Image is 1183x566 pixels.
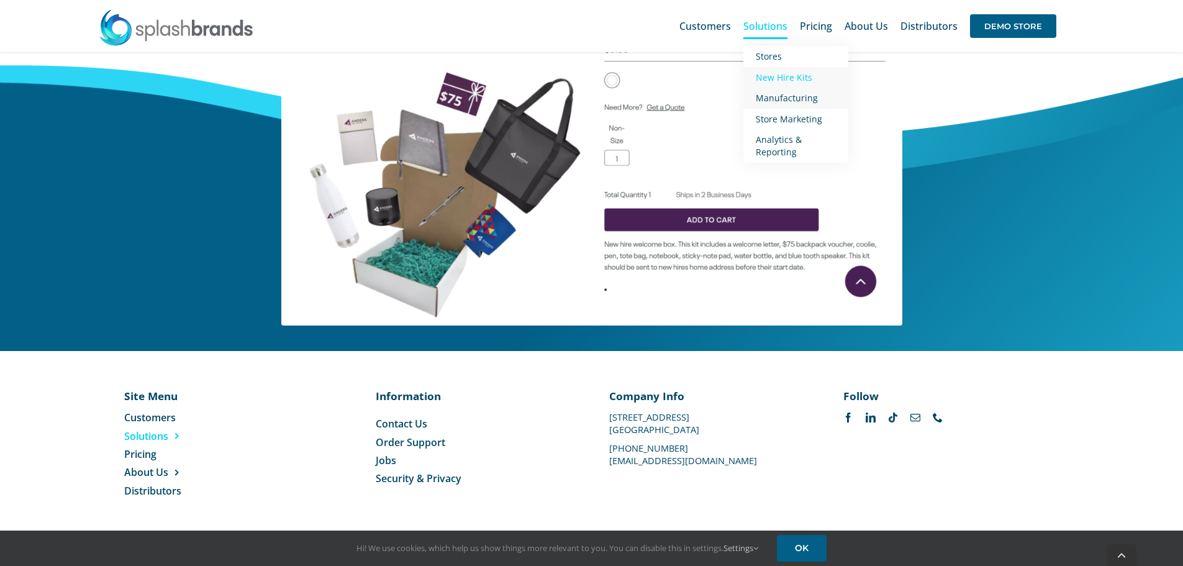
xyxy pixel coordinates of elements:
[124,447,156,461] span: Pricing
[970,14,1056,38] span: DEMO STORE
[777,535,827,562] a: OK
[888,413,898,422] a: tiktok
[800,6,832,46] a: Pricing
[124,411,250,424] a: Customers
[743,109,848,130] a: Store Marketing
[376,388,574,403] p: Information
[376,436,574,449] a: Order Support
[800,21,832,31] span: Pricing
[376,472,461,485] span: Security & Privacy
[679,6,1056,46] nav: Main Menu Sticky
[376,417,574,486] nav: Menu
[124,465,168,479] span: About Us
[124,447,250,461] a: Pricing
[756,71,812,83] span: New Hire Kits
[900,21,958,31] span: Distributors
[866,413,876,422] a: linkedin
[756,134,802,158] span: Analytics & Reporting
[756,92,818,104] span: Manufacturing
[845,21,888,31] span: About Us
[376,417,574,431] a: Contact Us
[99,9,254,46] img: SplashBrands.com Logo
[376,454,574,467] a: Jobs
[376,454,396,467] span: Jobs
[900,6,958,46] a: Distributors
[124,411,250,498] nav: Menu
[124,429,250,443] a: Solutions
[356,542,758,554] span: Hi! We use cookies, which help us show things more relevant to you. You can disable this in setti...
[376,472,574,485] a: Security & Privacy
[609,388,807,403] p: Company Info
[756,113,822,125] span: Store Marketing
[843,388,1041,403] p: Follow
[124,388,250,403] p: Site Menu
[124,429,168,443] span: Solutions
[743,46,848,67] a: Stores
[124,484,181,498] span: Distributors
[124,484,250,498] a: Distributors
[933,413,943,422] a: phone
[743,21,787,31] span: Solutions
[124,411,176,424] span: Customers
[376,436,445,449] span: Order Support
[843,413,853,422] a: facebook
[910,413,920,422] a: mail
[124,465,250,479] a: About Us
[743,129,848,162] a: Analytics & Reporting
[743,67,848,88] a: New Hire Kits
[376,417,427,431] span: Contact Us
[970,6,1056,46] a: DEMO STORE
[756,50,782,62] span: Stores
[723,542,758,554] a: Settings
[679,6,731,46] a: Customers
[743,88,848,109] a: Manufacturing
[679,21,731,31] span: Customers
